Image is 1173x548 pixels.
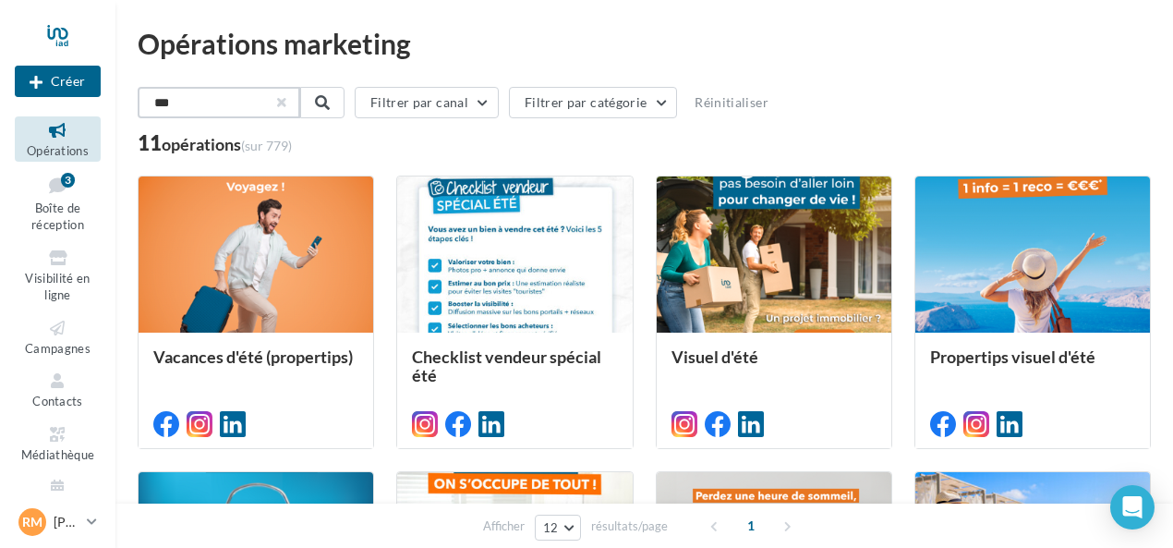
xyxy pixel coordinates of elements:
[930,347,1095,367] span: Propertips visuel d'été
[1110,485,1155,530] div: Open Intercom Messenger
[591,518,668,535] span: résultats/page
[355,87,499,118] button: Filtrer par canal
[736,511,766,541] span: 1
[671,347,758,367] span: Visuel d'été
[483,518,525,535] span: Afficher
[25,341,91,356] span: Campagnes
[15,169,101,237] a: Boîte de réception3
[15,473,101,518] a: Calendrier
[22,513,42,531] span: RM
[162,136,292,152] div: opérations
[15,66,101,97] button: Créer
[61,173,75,188] div: 3
[687,91,776,114] button: Réinitialiser
[31,201,84,233] span: Boîte de réception
[509,87,677,118] button: Filtrer par catégorie
[15,244,101,307] a: Visibilité en ligne
[138,133,292,153] div: 11
[241,138,292,153] span: (sur 779)
[138,30,1151,57] div: Opérations marketing
[15,420,101,466] a: Médiathèque
[15,116,101,162] a: Opérations
[21,447,95,462] span: Médiathèque
[15,505,101,540] a: RM [PERSON_NAME]
[535,515,582,541] button: 12
[27,143,89,158] span: Opérations
[543,520,559,535] span: 12
[15,314,101,359] a: Campagnes
[153,347,353,367] span: Vacances d'été (propertips)
[15,66,101,97] div: Nouvelle campagne
[25,271,90,303] span: Visibilité en ligne
[54,513,79,531] p: [PERSON_NAME]
[32,394,83,408] span: Contacts
[412,347,601,385] span: Checklist vendeur spécial été
[15,367,101,412] a: Contacts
